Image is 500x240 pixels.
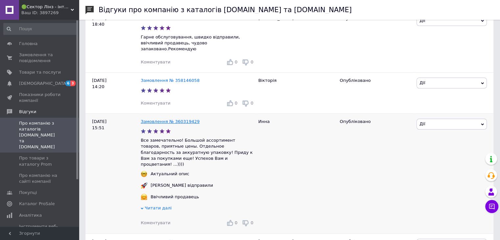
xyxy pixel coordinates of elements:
[419,121,425,126] span: Дії
[141,60,170,64] span: Коментувати
[3,23,78,35] input: Пошук
[340,119,412,125] div: Опубліковано
[19,201,55,207] span: Каталог ProSale
[250,101,253,106] span: 0
[141,220,170,225] span: Коментувати
[141,171,147,177] img: :nerd_face:
[70,81,76,86] span: 3
[340,78,412,84] div: Опубліковано
[485,200,498,213] button: Чат з покупцем
[141,101,170,106] span: Коментувати
[255,114,337,233] div: Инна
[19,190,37,196] span: Покупці
[19,41,37,47] span: Головна
[19,212,42,218] span: Аналітика
[19,81,68,86] span: [DEMOGRAPHIC_DATA]
[85,73,141,114] div: [DATE] 14:20
[419,18,425,23] span: Дії
[19,224,61,235] span: Інструменти веб-майстра та SEO
[99,6,352,14] h1: Відгуки про компанію з каталогів [DOMAIN_NAME] та [DOMAIN_NAME]
[250,60,253,64] span: 0
[235,101,237,106] span: 0
[141,137,255,167] p: Все замечательно! Большой ассортимент товаров, приятные цены. Отдельное благодарность за аккуратн...
[141,16,200,21] a: Замовлення № 359931076
[19,120,61,150] span: Про компанію з каталогів [DOMAIN_NAME] та [DOMAIN_NAME]
[85,114,141,233] div: [DATE] 15:51
[141,182,147,189] img: :rocket:
[250,220,253,225] span: 0
[141,119,200,124] a: Замовлення № 360319429
[19,173,61,184] span: Про компанію на сайті компанії
[149,182,215,188] div: [PERSON_NAME] відправили
[85,10,141,73] div: [DATE] 18:40
[19,69,61,75] span: Товари та послуги
[149,194,201,200] div: Ввічливий продавець
[255,10,337,73] div: [PERSON_NAME]
[149,171,191,177] div: Актуальний опис
[141,34,255,52] p: Гарне обслуговування, швидко відправили, ввічливий продавець, чудово запаковано.Рекомендую
[19,155,61,167] span: Про товари з каталогу Prom
[65,81,71,86] span: 6
[21,4,71,10] span: 🟢Сектор Лінз - інтернет магазин контактних лінз і товарів по догляду
[19,109,36,115] span: Відгуки
[419,80,425,85] span: Дії
[19,52,61,64] span: Замовлення та повідомлення
[141,100,170,106] div: Коментувати
[235,220,237,225] span: 0
[141,78,200,83] a: Замовлення № 358146058
[255,73,337,114] div: Вікторія
[141,220,170,226] div: Коментувати
[141,59,170,65] div: Коментувати
[19,92,61,104] span: Показники роботи компанії
[141,194,147,200] img: :hugging_face:
[145,205,172,210] span: Читати далі
[21,10,79,16] div: Ваш ID: 3897269
[235,60,237,64] span: 0
[141,205,255,213] div: Читати далі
